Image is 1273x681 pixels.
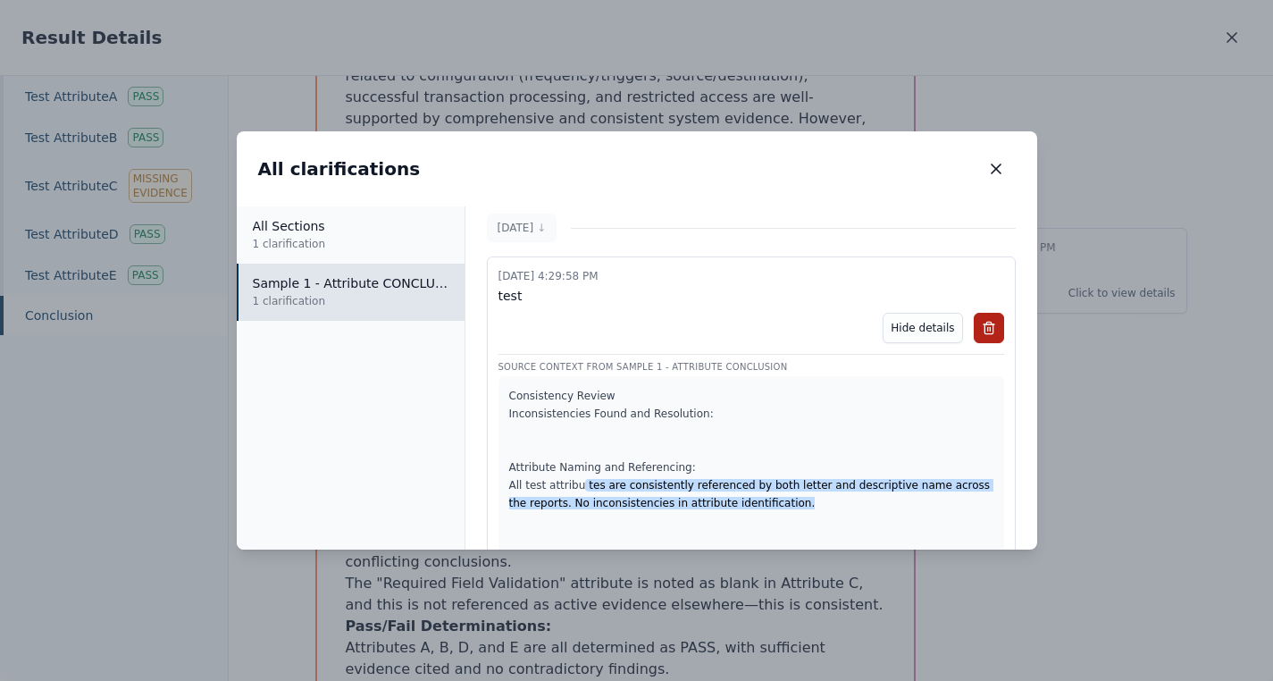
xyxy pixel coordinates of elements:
button: Delete comment [974,313,1004,343]
button: Hide details [883,313,962,343]
p: [DATE] 4:29:58 PM [498,268,1004,286]
button: All Sections1 clarification [237,206,465,264]
mark: tes are consistently referenced by both letter and descriptive name across the reports. No incons... [509,479,993,563]
p: 1 clarification [253,235,450,253]
p: All Sections [253,217,450,235]
span: Source Context From Sample 1 - Attribute CONCLUSION [498,362,788,372]
button: Sample 1 - Attribute CONCLUSION1 clarification [237,264,465,321]
span: ↓ [537,222,546,234]
p: 1 clarification [253,292,450,310]
h2: All clarifications [258,156,421,181]
button: [DATE]↓ [487,214,557,242]
p: test [498,286,1004,307]
p: [DATE] [498,219,547,237]
p: Sample 1 - Attribute CONCLUSION [253,274,450,292]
